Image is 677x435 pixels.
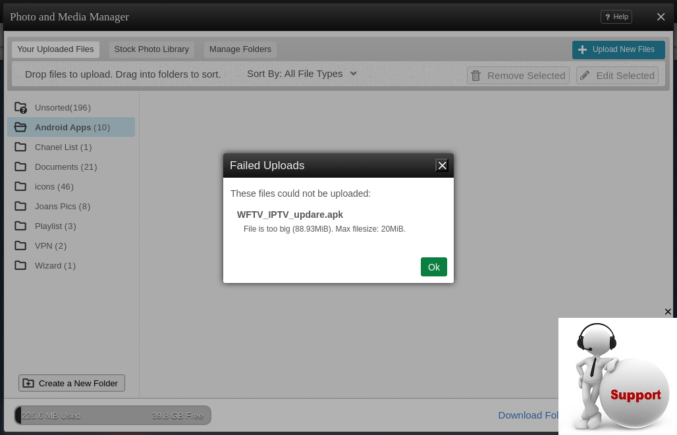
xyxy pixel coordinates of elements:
iframe: chat widget [558,306,677,435]
span: Failed Uploads [230,159,304,172]
button: Close [435,159,448,172]
span: File is too big (88.93MiB). Max filesize: 20MiB. [244,223,447,236]
div: These files could not be uploaded: [224,178,453,251]
b: WFTV_IPTV_updare.apk [237,209,343,220]
button: Ok [421,257,447,276]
